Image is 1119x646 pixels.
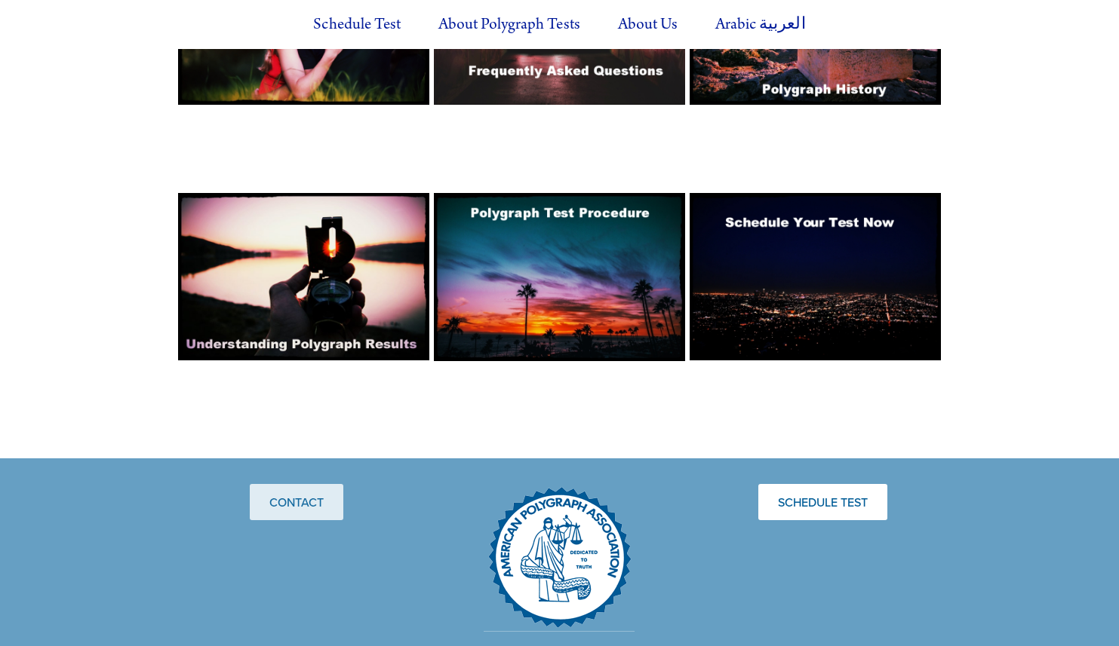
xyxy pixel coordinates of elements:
[601,4,694,45] label: About Us
[690,193,941,360] img: Schedule your test
[297,4,417,45] a: Schedule Test
[758,484,887,520] a: Schedule Test
[699,4,822,45] label: Arabic العربية
[434,193,685,360] img: Polygraph Test Procedure
[178,193,429,360] img: Understanding Polygraph Results
[250,484,343,520] a: Contact
[422,4,597,45] label: About Polygraph Tests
